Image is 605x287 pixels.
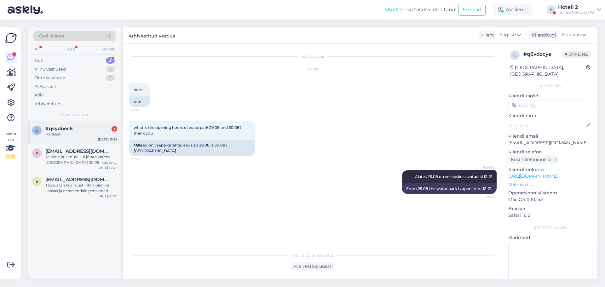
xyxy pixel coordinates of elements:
[508,83,592,89] div: Kliendi info
[471,194,495,199] span: 16:05
[5,154,16,159] div: 0 / 3
[523,50,563,58] div: # q6vdzcye
[385,7,397,13] b: Uus!
[129,96,150,107] div: tere
[39,33,64,39] span: Otsi kliente
[529,32,556,38] div: Klienditugi
[471,165,495,170] span: Hotell 2
[65,45,76,53] div: Web
[547,5,556,14] div: H
[493,4,532,15] div: Aktiivne
[5,32,17,44] img: Askly Logo
[499,32,516,38] span: English
[558,5,594,10] div: Hotell 2
[508,155,559,164] div: Küsi telefoninumbrit
[509,122,585,129] input: Lisa nimi
[106,66,115,72] div: 3
[508,166,592,173] p: Klienditeekond
[35,128,38,133] span: q
[458,4,486,16] button: Emailid
[510,64,586,77] div: [GEOGRAPHIC_DATA], [GEOGRAPHIC_DATA]
[36,151,38,155] span: a
[291,253,335,258] span: Vestlus on arhiveeritud
[129,140,255,156] div: Millised on veepargi lahtiolekuajad 29.08 ja 30.08? [GEOGRAPHIC_DATA]
[129,67,497,72] div: [DATE]
[291,262,335,271] div: Ava vestlus uuesti
[563,51,591,58] span: Offline
[36,179,38,184] span: b
[5,131,16,159] div: Vaata siia
[97,165,117,170] div: [DATE] 14:47
[508,133,592,140] p: Kliendi email
[35,57,43,64] div: Uus
[402,183,497,194] div: From 25.08 the water park is open from 12-21.
[562,32,581,38] span: Estonian
[479,32,494,38] div: Klient
[508,100,592,110] input: Lisa tag
[385,6,456,14] div: Proovi tasuta juba täna:
[35,66,66,72] div: Minu vestlused
[134,87,143,92] span: hello
[131,107,155,112] span: 15:48
[415,174,492,179] span: Alates 25.08 on veekeskus avatud kl 12-21
[508,190,592,196] p: Operatsioonisüsteem
[45,148,111,154] span: annemai.loos@gmail.com
[35,83,58,90] div: AI Assistent
[97,194,117,198] div: [DATE] 10:09
[558,10,594,15] div: Tervise Paradiis OÜ
[35,75,66,81] div: Tiimi vestlused
[45,154,117,165] div: Ja teine küsimus- kui jõuan varem [GEOGRAPHIC_DATA] 30.08, kas teie juures võimalik pagasit hoius...
[45,177,111,182] span: b97marli@gmail.com
[508,140,592,146] p: [EMAIL_ADDRESS][DOMAIN_NAME]
[45,182,117,194] div: Täpsustan kúsimust. Mina olen ka kaasas ja ostan endale pensionäri pileti
[101,45,116,53] div: Socials
[508,205,592,212] p: Brauser
[129,31,175,39] label: Arhiveeritud vestlus
[508,196,592,203] p: Mac OS X 10.15.7
[508,112,592,119] p: Kliendi nimi
[508,225,592,231] div: [PERSON_NAME]
[508,181,592,187] p: Vaata edasi ...
[35,101,60,107] div: Arhiveeritud
[45,126,72,131] span: #qvydnec6
[129,54,497,59] div: Vestlus algas
[45,131,117,137] div: Paldies!
[508,173,558,179] a: [URL][DOMAIN_NAME]
[508,212,592,219] p: Safari 16.6
[508,234,592,241] p: Märkmed
[98,137,117,142] div: [DATE] 15:38
[558,5,601,15] a: Hotell 2Tervise Paradiis OÜ
[112,126,117,132] div: 1
[35,92,44,98] div: Kõik
[106,57,115,64] div: 3
[508,93,592,99] p: Kliendi tag'id
[513,53,516,57] span: q
[508,149,592,155] p: Kliendi telefon
[134,125,243,135] span: what is the opening hours of waterpark 29.08 and 30.08? thank you
[106,75,115,81] div: 0
[33,45,41,53] div: All
[60,112,89,118] span: Uued vestlused
[131,157,155,161] span: 15:54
